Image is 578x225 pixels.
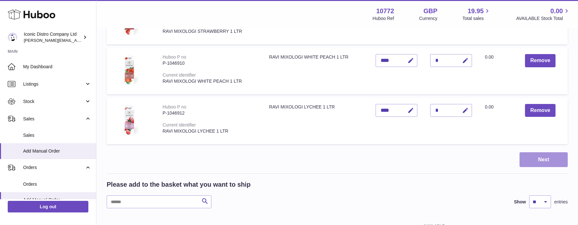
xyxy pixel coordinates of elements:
span: Listings [23,81,84,87]
span: Sales [23,116,84,122]
strong: GBP [423,7,437,15]
label: Show [514,199,526,205]
span: AVAILABLE Stock Total [516,15,570,22]
span: 0.00 [550,7,563,15]
a: Log out [8,201,88,212]
div: Currency [419,15,438,22]
span: Add Manual Order [23,148,91,154]
a: 19.95 Total sales [462,7,491,22]
div: RAVI MIXOLOGI STRAWBERRY 1 LTR [163,28,256,34]
div: P-1046912 [163,110,256,116]
div: RAVI MIXOLOGI WHITE PEACH 1 LTR [163,78,256,84]
img: RAVI MIXOLOGI LYCHEE 1 LTR [113,104,145,136]
span: Total sales [462,15,491,22]
span: Orders [23,164,84,171]
img: paul@iconicdistro.com [8,33,17,42]
div: RAVI MIXOLOGI LYCHEE 1 LTR [163,128,256,134]
button: Next [520,152,568,167]
strong: 10772 [376,7,394,15]
span: 0.00 [485,54,494,60]
span: Sales [23,132,91,138]
span: entries [554,199,568,205]
a: 0.00 AVAILABLE Stock Total [516,7,570,22]
div: Huboo P no [163,104,186,109]
button: Remove [525,54,555,67]
div: Huboo P no [163,54,186,60]
span: My Dashboard [23,64,91,70]
h2: Please add to the basket what you want to ship [107,180,251,189]
div: Current identifier [163,122,196,127]
div: Iconic Distro Company Ltd [24,31,82,43]
img: RAVI MIXOLOGI WHITE PEACH 1 LTR [113,54,145,86]
span: Orders [23,181,91,187]
span: 19.95 [467,7,484,15]
span: 0.00 [485,104,494,109]
div: Huboo Ref [373,15,394,22]
span: Stock [23,98,84,105]
div: Current identifier [163,72,196,78]
span: [PERSON_NAME][EMAIL_ADDRESS][DOMAIN_NAME] [24,38,129,43]
button: Remove [525,104,555,117]
div: P-1046910 [163,60,256,66]
td: RAVI MIXOLOGI WHITE PEACH 1 LTR [263,48,369,94]
td: RAVI MIXOLOGI LYCHEE 1 LTR [263,98,369,144]
span: Add Manual Order [23,197,91,203]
